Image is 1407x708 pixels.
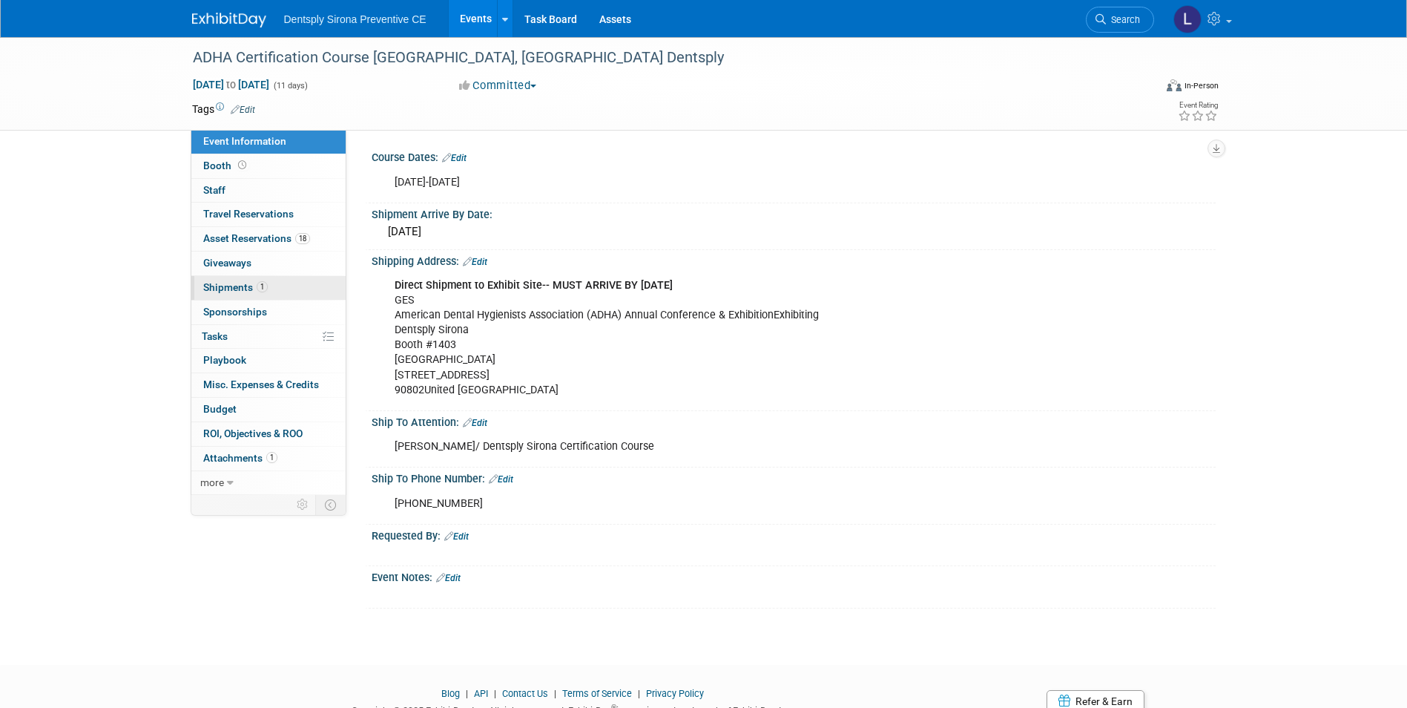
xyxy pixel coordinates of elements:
[224,79,238,91] span: to
[191,179,346,203] a: Staff
[231,105,255,115] a: Edit
[203,403,237,415] span: Budget
[203,427,303,439] span: ROI, Objectives & ROO
[441,688,460,699] a: Blog
[203,257,251,269] span: Giveaways
[372,203,1216,222] div: Shipment Arrive By Date:
[550,688,560,699] span: |
[191,276,346,300] a: Shipments1
[191,373,346,397] a: Misc. Expenses & Credits
[191,301,346,324] a: Sponsorships
[1067,77,1219,99] div: Event Format
[463,257,487,267] a: Edit
[191,349,346,373] a: Playbook
[372,411,1216,430] div: Ship To Attention:
[257,281,268,292] span: 1
[372,250,1216,269] div: Shipping Address:
[502,688,548,699] a: Contact Us
[192,13,266,27] img: ExhibitDay
[372,146,1216,165] div: Course Dates:
[454,78,542,94] button: Committed
[203,184,225,196] span: Staff
[191,130,346,154] a: Event Information
[562,688,632,699] a: Terms of Service
[272,81,308,91] span: (11 days)
[191,325,346,349] a: Tasks
[372,468,1216,487] div: Ship To Phone Number:
[191,447,346,471] a: Attachments1
[203,208,294,220] span: Travel Reservations
[1086,7,1154,33] a: Search
[295,233,310,244] span: 18
[436,573,461,583] a: Edit
[192,78,270,91] span: [DATE] [DATE]
[191,471,346,495] a: more
[383,220,1205,243] div: [DATE]
[235,160,249,171] span: Booth not reserved yet
[462,688,472,699] span: |
[203,452,277,464] span: Attachments
[202,330,228,342] span: Tasks
[290,495,316,514] td: Personalize Event Tab Strip
[203,160,249,171] span: Booth
[1173,5,1202,33] img: Lindsey Stutz
[444,531,469,542] a: Edit
[191,154,346,178] a: Booth
[395,279,673,292] b: Direct Shipment to Exhibit Site-- MUST ARRIVE BY [DATE]
[203,378,319,390] span: Misc. Expenses & Credits
[192,102,255,117] td: Tags
[442,153,467,163] a: Edit
[490,688,500,699] span: |
[203,354,246,366] span: Playbook
[200,476,224,488] span: more
[384,489,1052,519] div: [PHONE_NUMBER]
[315,495,346,514] td: Toggle Event Tabs
[191,227,346,251] a: Asset Reservations18
[634,688,644,699] span: |
[188,45,1132,71] div: ADHA Certification Course [GEOGRAPHIC_DATA], [GEOGRAPHIC_DATA] Dentsply
[191,398,346,422] a: Budget
[191,252,346,275] a: Giveaways
[1167,79,1182,91] img: Format-Inperson.png
[463,418,487,428] a: Edit
[191,203,346,226] a: Travel Reservations
[284,13,426,25] span: Dentsply Sirona Preventive CE
[384,432,1052,462] div: [PERSON_NAME]/ Dentsply Sirona Certification Course
[372,525,1216,544] div: Requested By:
[191,422,346,446] a: ROI, Objectives & ROO
[203,135,286,147] span: Event Information
[266,452,277,463] span: 1
[646,688,704,699] a: Privacy Policy
[203,232,310,244] span: Asset Reservations
[474,688,488,699] a: API
[384,271,1052,405] div: GES American Dental Hygienists Association (ADHA) Annual Conference & ExhibitionExhibiting Dentsp...
[489,474,513,485] a: Edit
[203,281,268,293] span: Shipments
[203,306,267,318] span: Sponsorships
[1106,14,1140,25] span: Search
[1178,102,1218,109] div: Event Rating
[384,168,1052,197] div: [DATE]-[DATE]
[1184,80,1219,91] div: In-Person
[372,566,1216,586] div: Event Notes:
